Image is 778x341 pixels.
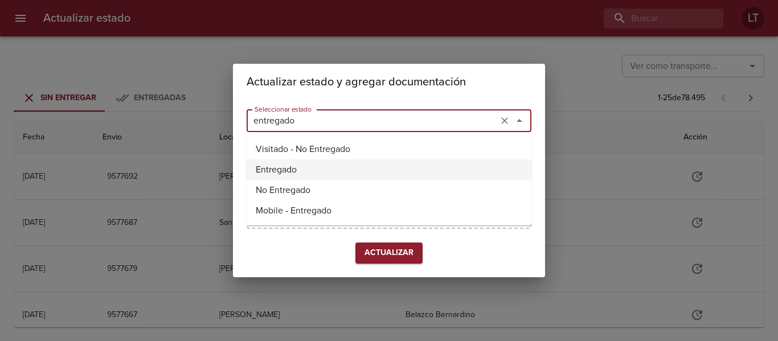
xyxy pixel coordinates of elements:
[365,246,413,260] span: Actualizar
[247,159,531,180] li: Entregado
[355,243,423,264] span: Confirmar cambio de estado
[247,180,531,200] li: No Entregado
[511,113,527,129] button: Close
[247,139,531,159] li: Visitado - No Entregado
[247,73,531,91] h2: Actualizar estado y agregar documentación
[497,113,513,129] button: Limpiar
[355,243,423,264] button: Actualizar
[247,200,531,221] li: Mobile - Entregado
